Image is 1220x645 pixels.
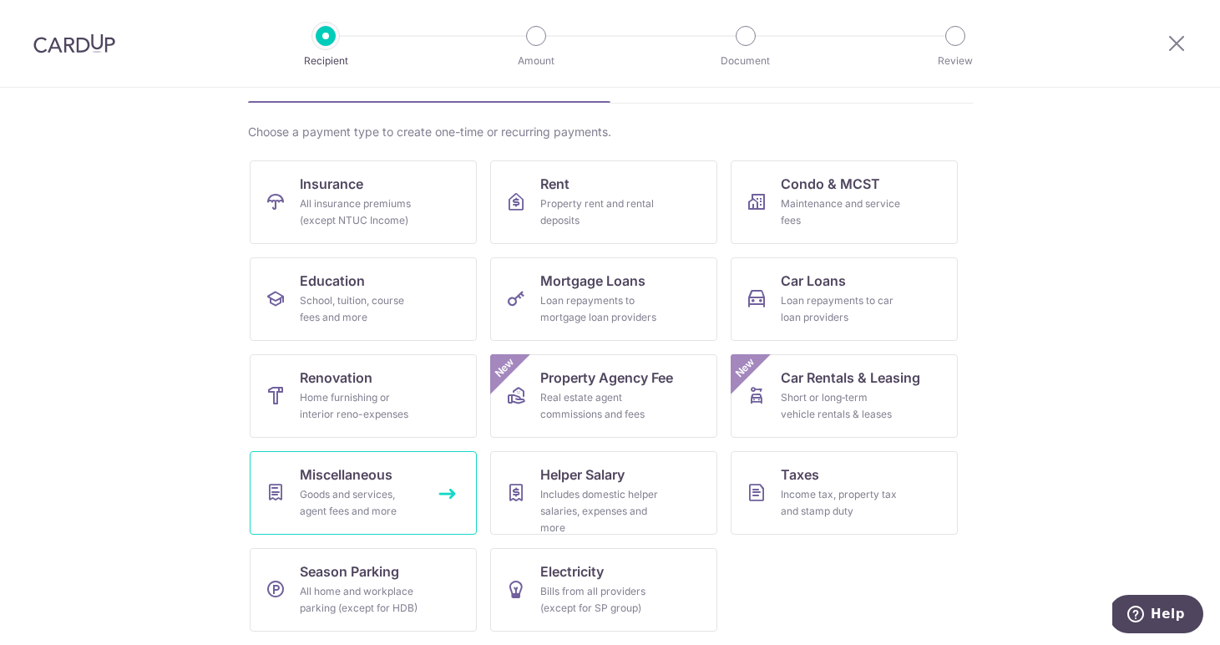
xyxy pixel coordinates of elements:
span: Education [300,271,365,291]
span: Condo & MCST [781,174,880,194]
span: New [731,354,758,382]
a: Helper SalaryIncludes domestic helper salaries, expenses and more [490,451,717,535]
span: Car Loans [781,271,846,291]
span: Property Agency Fee [540,368,673,388]
a: RenovationHome furnishing or interior reno-expenses [250,354,477,438]
a: Season ParkingAll home and workplace parking (except for HDB) [250,548,477,632]
a: InsuranceAll insurance premiums (except NTUC Income) [250,160,477,244]
span: Mortgage Loans [540,271,645,291]
div: Home furnishing or interior reno-expenses [300,389,420,423]
div: All home and workplace parking (except for HDB) [300,583,420,617]
div: Goods and services, agent fees and more [300,486,420,520]
a: Car Rentals & LeasingShort or long‑term vehicle rentals & leasesNew [731,354,958,438]
p: Review [893,53,1017,69]
p: Amount [474,53,598,69]
p: Document [684,53,807,69]
p: Recipient [264,53,387,69]
div: All insurance premiums (except NTUC Income) [300,196,420,229]
div: Loan repayments to car loan providers [781,292,901,326]
span: Taxes [781,465,819,485]
a: Condo & MCSTMaintenance and service fees [731,160,958,244]
div: School, tuition, course fees and more [300,292,420,326]
span: Electricity [540,561,604,582]
div: Short or long‑term vehicle rentals & leases [781,389,901,423]
a: Mortgage LoansLoan repayments to mortgage loan providers [490,257,717,341]
div: Property rent and rental deposits [540,196,661,229]
div: Maintenance and service fees [781,196,901,229]
span: Renovation [300,368,372,388]
div: Includes domestic helper salaries, expenses and more [540,486,661,536]
img: CardUp [33,33,115,53]
a: MiscellaneousGoods and services, agent fees and more [250,451,477,535]
iframe: Opens a widget where you can find more information [1112,595,1203,637]
a: ElectricityBills from all providers (except for SP group) [490,548,717,632]
span: Rent [540,174,570,194]
a: Car LoansLoan repayments to car loan providers [731,257,958,341]
div: Loan repayments to mortgage loan providers [540,292,661,326]
a: RentProperty rent and rental deposits [490,160,717,244]
div: Bills from all providers (except for SP group) [540,583,661,617]
span: Helper Salary [540,465,625,485]
div: Income tax, property tax and stamp duty [781,486,901,520]
a: EducationSchool, tuition, course fees and more [250,257,477,341]
span: New [490,354,518,382]
a: Property Agency FeeReal estate agent commissions and feesNew [490,354,717,438]
span: Insurance [300,174,363,194]
span: Car Rentals & Leasing [781,368,920,388]
span: Season Parking [300,561,399,582]
a: TaxesIncome tax, property tax and stamp duty [731,451,958,535]
div: Real estate agent commissions and fees [540,389,661,423]
span: Miscellaneous [300,465,392,485]
div: Choose a payment type to create one-time or recurring payments. [248,124,973,140]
